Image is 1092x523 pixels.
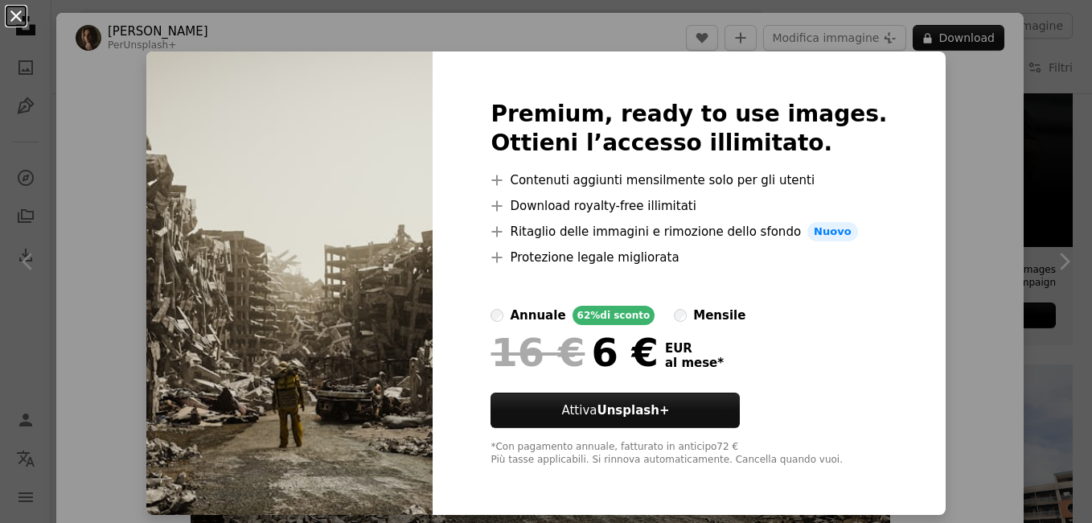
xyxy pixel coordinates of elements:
div: *Con pagamento annuale, fatturato in anticipo 72 € Più tasse applicabili. Si rinnova automaticame... [491,441,887,467]
li: Ritaglio delle immagini e rimozione dello sfondo [491,222,887,241]
li: Protezione legale migliorata [491,248,887,267]
h2: Premium, ready to use images. Ottieni l’accesso illimitato. [491,100,887,158]
input: mensile [674,309,687,322]
strong: Unsplash+ [597,403,669,418]
button: AttivaUnsplash+ [491,393,740,428]
span: 16 € [491,332,585,373]
li: Download royalty-free illimitati [491,196,887,216]
li: Contenuti aggiunti mensilmente solo per gli utenti [491,171,887,190]
span: Nuovo [807,222,857,241]
div: mensile [693,306,745,325]
span: al mese * [665,356,724,370]
div: 62% di sconto [573,306,655,325]
div: 6 € [491,332,658,373]
span: EUR [665,341,724,356]
div: annuale [510,306,565,325]
input: annuale62%di sconto [491,309,503,322]
img: premium_photo-1716078137428-aabec80b2c34 [146,51,433,515]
